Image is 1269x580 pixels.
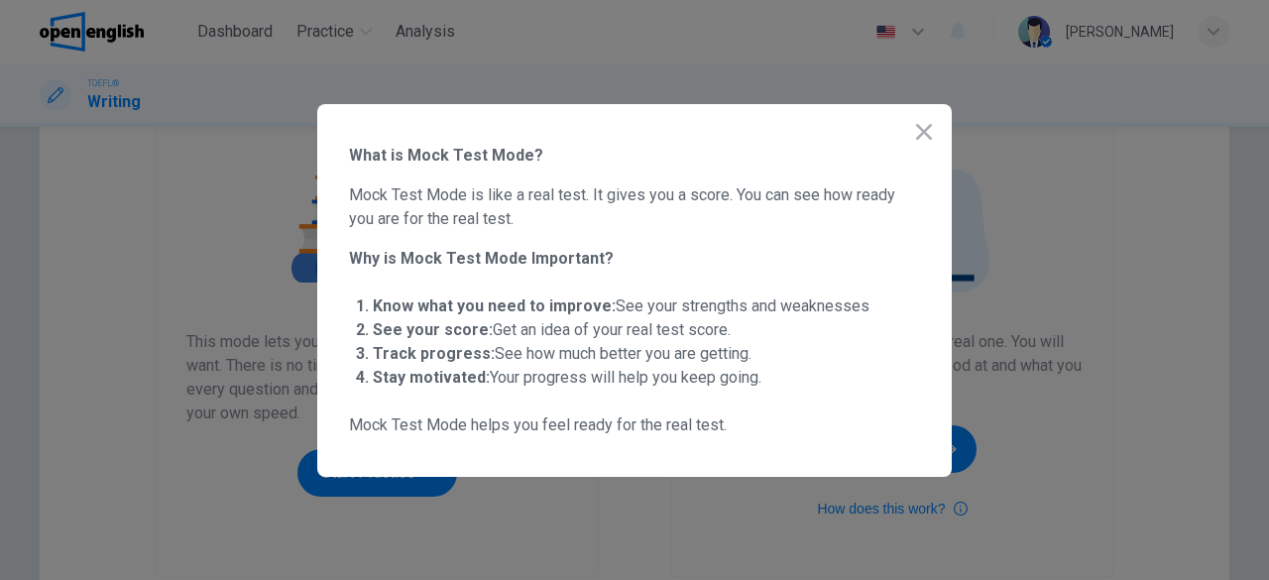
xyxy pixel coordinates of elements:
[349,413,920,437] span: Mock Test Mode helps you feel ready for the real test.
[373,296,616,315] strong: Know what you need to improve:
[349,183,920,231] span: Mock Test Mode is like a real test. It gives you a score. You can see how ready you are for the r...
[349,247,920,271] span: Why is Mock Test Mode Important?
[373,344,751,363] span: See how much better you are getting.
[373,344,495,363] strong: Track progress:
[373,320,731,339] span: Get an idea of your real test score.
[373,320,493,339] strong: See your score:
[373,296,869,315] span: See your strengths and weaknesses
[349,144,920,168] span: What is Mock Test Mode?
[373,368,761,387] span: Your progress will help you keep going.
[373,368,490,387] strong: Stay motivated:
